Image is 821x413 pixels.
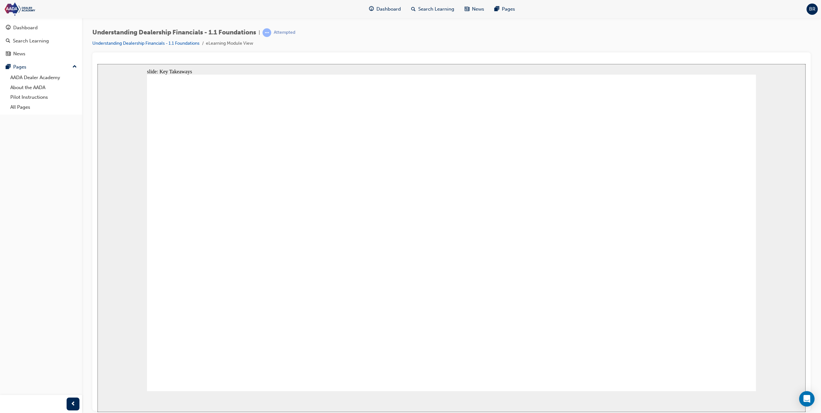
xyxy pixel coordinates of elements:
div: Search Learning [13,37,49,45]
a: Search Learning [3,35,79,47]
span: news-icon [6,51,11,57]
a: search-iconSearch Learning [406,3,459,16]
a: About the AADA [8,83,79,93]
span: pages-icon [6,64,11,70]
span: Dashboard [376,5,401,13]
button: DashboardSearch LearningNews [3,21,79,61]
a: News [3,48,79,60]
span: up-icon [72,63,77,71]
span: News [472,5,484,13]
a: Pilot Instructions [8,92,79,102]
a: pages-iconPages [489,3,520,16]
button: BR [807,4,818,15]
span: | [259,29,260,36]
span: Pages [502,5,515,13]
span: search-icon [6,38,10,44]
span: guage-icon [6,25,11,31]
span: search-icon [411,5,416,13]
div: Pages [13,63,26,71]
a: news-iconNews [459,3,489,16]
a: AADA Dealer Academy [8,73,79,83]
span: pages-icon [494,5,499,13]
button: Pages [3,61,79,73]
span: news-icon [465,5,469,13]
a: Understanding Dealership Financials - 1.1 Foundations [92,41,199,46]
a: Dashboard [3,22,79,34]
span: Search Learning [418,5,454,13]
div: Open Intercom Messenger [799,391,815,407]
span: prev-icon [71,400,76,408]
img: Trak [3,2,77,16]
span: BR [809,5,816,13]
span: Understanding Dealership Financials - 1.1 Foundations [92,29,256,36]
a: All Pages [8,102,79,112]
div: News [13,50,25,58]
div: Attempted [274,30,295,36]
span: learningRecordVerb_ATTEMPT-icon [263,28,271,37]
li: eLearning Module View [206,40,253,47]
a: guage-iconDashboard [364,3,406,16]
div: Dashboard [13,24,38,32]
span: guage-icon [369,5,374,13]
